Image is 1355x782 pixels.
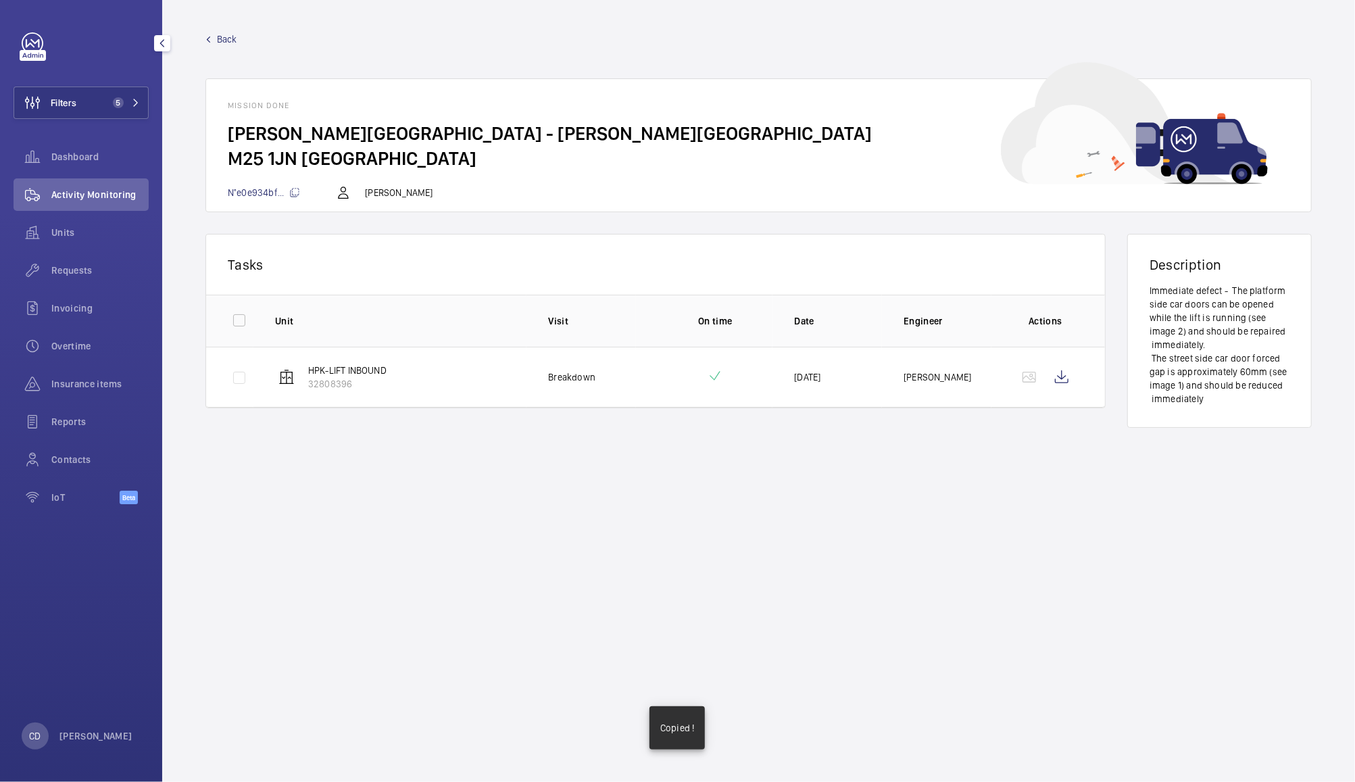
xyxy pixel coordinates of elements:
[308,377,387,391] p: 32808396
[275,314,526,328] p: Unit
[660,721,694,735] p: Copied !
[308,364,387,377] p: HPK-LIFT INBOUND
[51,188,149,201] span: Activity Monitoring
[548,314,636,328] p: Visit
[904,314,991,328] p: Engineer
[51,301,149,315] span: Invoicing
[1150,284,1289,406] p: Immediate defect - The platform side car doors can be opened while the lift is running (see image...
[228,256,1083,273] p: Tasks
[51,96,76,109] span: Filters
[29,729,41,743] p: CD
[658,314,772,328] p: On time
[51,150,149,164] span: Dashboard
[278,369,295,385] img: elevator.svg
[51,377,149,391] span: Insurance items
[1013,314,1078,328] p: Actions
[51,415,149,429] span: Reports
[51,264,149,277] span: Requests
[1150,256,1289,273] h1: Description
[51,339,149,353] span: Overtime
[228,121,1289,146] h2: [PERSON_NAME][GEOGRAPHIC_DATA] - [PERSON_NAME][GEOGRAPHIC_DATA]
[365,186,433,199] p: [PERSON_NAME]
[904,370,971,384] p: [PERSON_NAME]
[228,187,300,198] span: N°e0e934bf...
[51,491,120,504] span: IoT
[1001,62,1268,185] img: car delivery
[14,87,149,119] button: Filters5
[59,729,132,743] p: [PERSON_NAME]
[228,101,1289,110] h1: Mission done
[217,32,237,46] span: Back
[51,453,149,466] span: Contacts
[228,146,1289,171] h2: M25 1JN [GEOGRAPHIC_DATA]
[51,226,149,239] span: Units
[794,370,820,384] p: [DATE]
[120,491,138,504] span: Beta
[794,314,882,328] p: Date
[548,370,595,384] p: Breakdown
[113,97,124,108] span: 5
